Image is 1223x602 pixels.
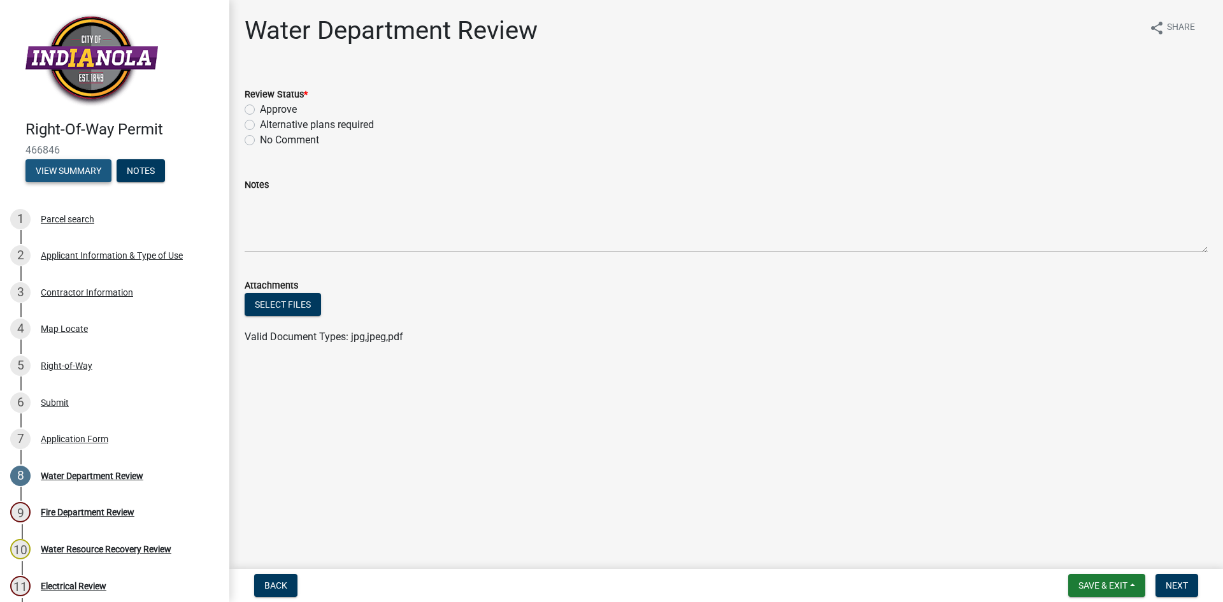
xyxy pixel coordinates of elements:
div: Submit [41,398,69,407]
div: Parcel search [41,215,94,224]
span: Save & Exit [1078,580,1127,591]
div: Applicant Information & Type of Use [41,251,183,260]
span: 466846 [25,144,204,156]
div: 8 [10,466,31,486]
button: Notes [117,159,165,182]
div: 3 [10,282,31,303]
button: Select files [245,293,321,316]
div: Water Department Review [41,471,143,480]
div: 5 [10,355,31,376]
label: No Comment [260,133,319,148]
div: Electrical Review [41,582,106,591]
wm-modal-confirm: Notes [117,166,165,176]
button: shareShare [1139,15,1205,40]
div: 6 [10,392,31,413]
div: 1 [10,209,31,229]
button: Back [254,574,297,597]
div: 9 [10,502,31,522]
label: Approve [260,102,297,117]
div: 7 [10,429,31,449]
div: 10 [10,539,31,559]
img: City of Indianola, Iowa [25,13,158,107]
button: Next [1155,574,1198,597]
div: 11 [10,576,31,596]
label: Alternative plans required [260,117,374,133]
div: Right-of-Way [41,361,92,370]
div: Water Resource Recovery Review [41,545,171,554]
span: Back [264,580,287,591]
button: Save & Exit [1068,574,1145,597]
span: Next [1166,580,1188,591]
div: Application Form [41,434,108,443]
div: Contractor Information [41,288,133,297]
h4: Right-Of-Way Permit [25,120,219,139]
wm-modal-confirm: Summary [25,166,111,176]
div: Map Locate [41,324,88,333]
i: share [1149,20,1164,36]
span: Valid Document Types: jpg,jpeg,pdf [245,331,403,343]
button: View Summary [25,159,111,182]
div: Fire Department Review [41,508,134,517]
span: Share [1167,20,1195,36]
label: Review Status [245,90,308,99]
label: Notes [245,181,269,190]
label: Attachments [245,282,298,290]
div: 2 [10,245,31,266]
div: 4 [10,319,31,339]
h1: Water Department Review [245,15,538,46]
